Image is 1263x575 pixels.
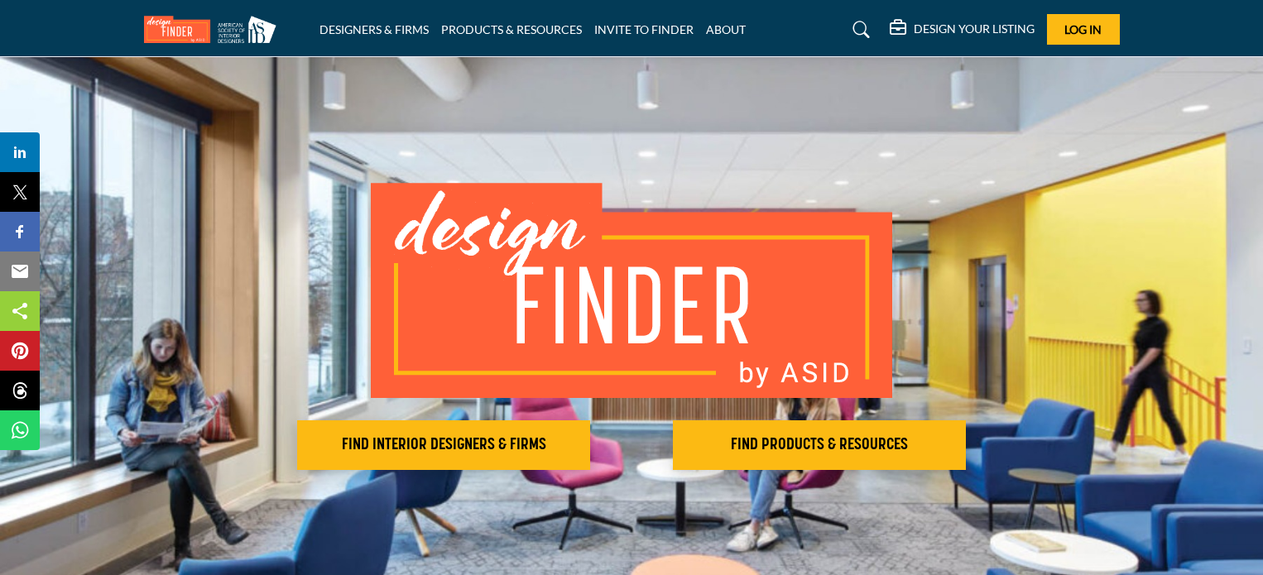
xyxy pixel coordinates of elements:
h2: FIND INTERIOR DESIGNERS & FIRMS [302,435,585,455]
h5: DESIGN YOUR LISTING [914,22,1035,36]
a: PRODUCTS & RESOURCES [441,22,582,36]
h2: FIND PRODUCTS & RESOURCES [678,435,961,455]
a: DESIGNERS & FIRMS [319,22,429,36]
a: ABOUT [706,22,746,36]
button: Log In [1047,14,1120,45]
div: DESIGN YOUR LISTING [890,20,1035,40]
button: FIND INTERIOR DESIGNERS & FIRMS [297,420,590,470]
button: FIND PRODUCTS & RESOURCES [673,420,966,470]
a: INVITE TO FINDER [594,22,694,36]
a: Search [837,17,881,43]
img: Site Logo [144,16,285,43]
span: Log In [1064,22,1102,36]
img: image [371,183,892,398]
